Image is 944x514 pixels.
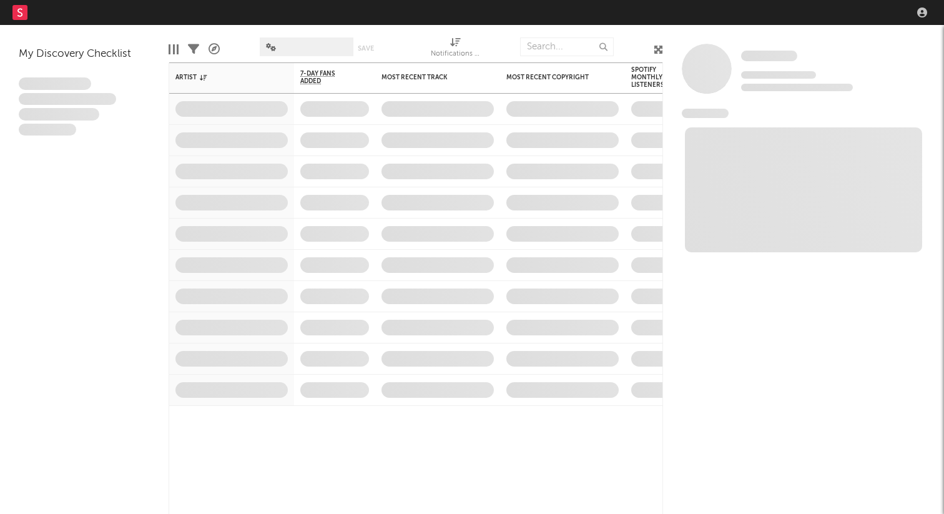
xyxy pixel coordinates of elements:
[358,45,374,52] button: Save
[19,47,150,62] div: My Discovery Checklist
[19,77,91,90] span: Lorem ipsum dolor
[631,66,675,89] div: Spotify Monthly Listeners
[741,51,797,61] span: Some Artist
[175,74,269,81] div: Artist
[19,124,76,136] span: Aliquam viverra
[209,31,220,67] div: A&R Pipeline
[682,109,729,118] span: News Feed
[300,70,350,85] span: 7-Day Fans Added
[520,37,614,56] input: Search...
[169,31,179,67] div: Edit Columns
[741,84,853,91] span: 0 fans last week
[19,108,99,121] span: Praesent ac interdum
[741,50,797,62] a: Some Artist
[381,74,475,81] div: Most Recent Track
[431,31,481,67] div: Notifications (Artist)
[19,93,116,106] span: Integer aliquet in purus et
[741,71,816,79] span: Tracking Since: [DATE]
[431,47,481,62] div: Notifications (Artist)
[188,31,199,67] div: Filters
[506,74,600,81] div: Most Recent Copyright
